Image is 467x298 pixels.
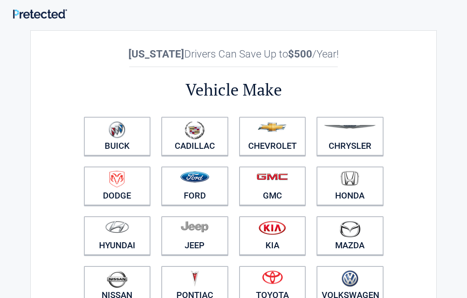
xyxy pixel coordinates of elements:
[339,221,361,237] img: mazda
[13,9,67,19] img: Main Logo
[128,48,184,60] b: [US_STATE]
[239,167,306,205] a: GMC
[342,270,358,287] img: volkswagen
[161,167,228,205] a: Ford
[109,171,125,188] img: dodge
[262,270,283,284] img: toyota
[288,48,312,60] b: $500
[84,216,151,255] a: Hyundai
[161,117,228,156] a: Cadillac
[258,122,287,132] img: chevrolet
[105,221,129,233] img: hyundai
[239,117,306,156] a: Chevrolet
[317,216,384,255] a: Mazda
[317,117,384,156] a: Chrysler
[78,48,389,60] h2: Drivers Can Save Up to /Year
[323,125,376,129] img: chrysler
[181,221,208,233] img: jeep
[107,270,128,288] img: nissan
[341,171,359,186] img: honda
[161,216,228,255] a: Jeep
[239,216,306,255] a: Kia
[84,117,151,156] a: Buick
[190,270,199,287] img: pontiac
[84,167,151,205] a: Dodge
[317,167,384,205] a: Honda
[78,79,389,101] h2: Vehicle Make
[259,221,286,235] img: kia
[185,121,205,139] img: cadillac
[180,171,209,183] img: ford
[256,173,288,180] img: gmc
[109,121,125,138] img: buick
